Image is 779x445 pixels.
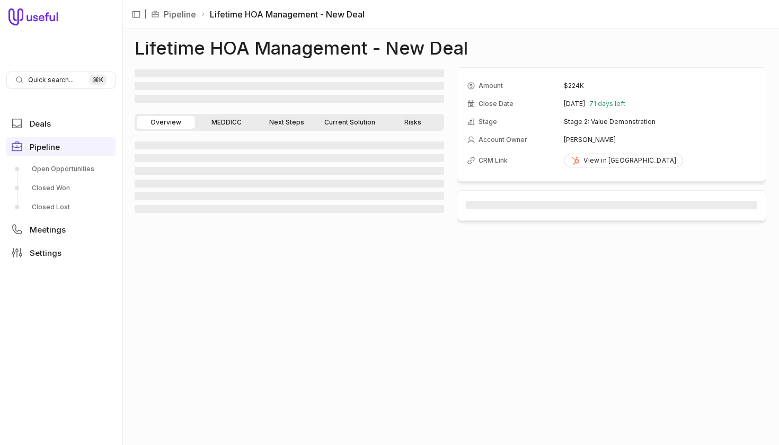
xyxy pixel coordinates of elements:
a: Closed Lost [6,199,116,216]
td: [PERSON_NAME] [564,131,756,148]
span: ‌ [466,201,757,209]
a: Meetings [6,220,116,239]
a: Risks [384,116,442,129]
span: Close Date [479,100,514,108]
span: ‌ [135,167,444,175]
span: ‌ [135,69,444,77]
span: | [144,8,147,21]
span: Settings [30,249,61,257]
span: ‌ [135,95,444,103]
a: Current Solution [318,116,382,129]
h1: Lifetime HOA Management - New Deal [135,42,468,55]
a: Open Opportunities [6,161,116,177]
kbd: ⌘ K [90,75,107,85]
span: 71 days left [589,100,625,108]
span: ‌ [135,192,444,200]
span: ‌ [135,141,444,149]
div: Pipeline submenu [6,161,116,216]
a: Pipeline [6,137,116,156]
button: Collapse sidebar [128,6,144,22]
a: Settings [6,243,116,262]
a: Next Steps [258,116,316,129]
a: Closed Won [6,180,116,197]
span: ‌ [135,82,444,90]
span: Meetings [30,226,66,234]
td: $224K [564,77,756,94]
span: ‌ [135,154,444,162]
span: Amount [479,82,503,90]
a: Pipeline [164,8,196,21]
span: CRM Link [479,156,508,165]
span: Quick search... [28,76,74,84]
span: Account Owner [479,136,527,144]
li: Lifetime HOA Management - New Deal [200,8,365,21]
a: MEDDICC [197,116,255,129]
td: Stage 2: Value Demonstration [564,113,756,130]
div: View in [GEOGRAPHIC_DATA] [571,156,676,165]
span: Stage [479,118,497,126]
span: ‌ [135,205,444,213]
span: Deals [30,120,51,128]
span: Pipeline [30,143,60,151]
a: View in [GEOGRAPHIC_DATA] [564,154,683,167]
a: Deals [6,114,116,133]
a: Overview [137,116,195,129]
span: ‌ [135,180,444,188]
time: [DATE] [564,100,585,108]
